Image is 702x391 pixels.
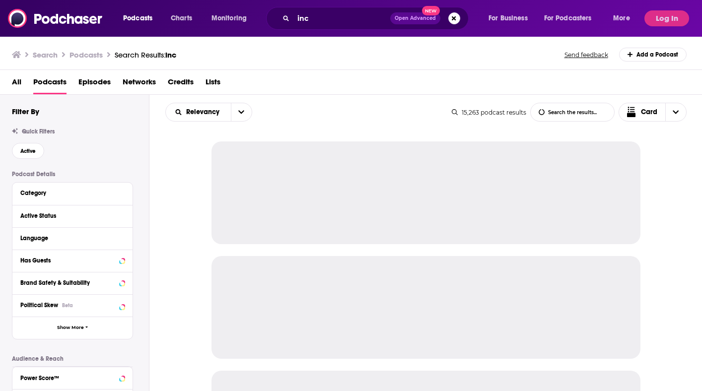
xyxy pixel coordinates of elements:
[12,143,44,159] button: Active
[123,11,152,25] span: Podcasts
[165,50,176,60] span: inc
[20,371,125,384] button: Power Score™
[33,50,58,60] h3: Search
[231,103,252,121] button: open menu
[168,74,194,94] a: Credits
[20,257,116,264] div: Has Guests
[20,302,58,309] span: Political Skew
[293,10,390,26] input: Search podcasts, credits, & more...
[20,190,118,196] div: Category
[171,11,192,25] span: Charts
[78,74,111,94] a: Episodes
[20,375,116,382] div: Power Score™
[22,128,55,135] span: Quick Filters
[619,48,687,62] a: Add a Podcast
[8,9,103,28] img: Podchaser - Follow, Share and Rate Podcasts
[12,171,133,178] p: Podcast Details
[20,232,125,244] button: Language
[619,103,687,122] button: Choose View
[12,355,133,362] p: Audience & Reach
[186,109,223,116] span: Relevancy
[12,107,39,116] h2: Filter By
[20,212,118,219] div: Active Status
[165,103,252,122] h2: Choose List sort
[115,50,176,60] a: Search Results:inc
[562,51,611,59] button: Send feedback
[57,325,84,330] span: Show More
[613,11,630,25] span: More
[164,10,198,26] a: Charts
[538,10,606,26] button: open menu
[20,148,36,154] span: Active
[641,109,657,116] span: Card
[20,254,125,266] button: Has Guests
[70,50,103,60] h3: Podcasts
[211,11,247,25] span: Monitoring
[20,279,116,286] div: Brand Safety & Suitability
[206,74,220,94] a: Lists
[115,50,176,60] div: Search Results:
[606,10,642,26] button: open menu
[276,7,478,30] div: Search podcasts, credits, & more...
[12,317,133,339] button: Show More
[20,299,125,311] button: Political SkewBeta
[544,11,592,25] span: For Podcasters
[395,16,436,21] span: Open Advanced
[12,74,21,94] a: All
[20,276,125,289] button: Brand Safety & Suitability
[489,11,528,25] span: For Business
[422,6,440,15] span: New
[390,12,440,24] button: Open AdvancedNew
[20,209,125,222] button: Active Status
[644,10,689,26] button: Log In
[123,74,156,94] a: Networks
[482,10,540,26] button: open menu
[20,235,118,242] div: Language
[166,109,231,116] button: open menu
[452,109,526,116] div: 15,263 podcast results
[62,302,73,309] div: Beta
[116,10,165,26] button: open menu
[20,187,125,199] button: Category
[205,10,260,26] button: open menu
[33,74,67,94] a: Podcasts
